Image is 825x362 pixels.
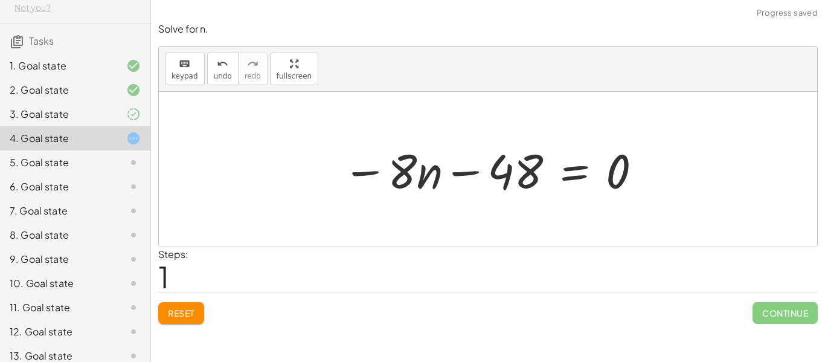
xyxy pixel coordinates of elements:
[10,300,107,315] div: 11. Goal state
[126,252,141,267] i: Task not started.
[270,53,318,85] button: fullscreen
[158,22,818,36] p: Solve for n.
[10,252,107,267] div: 9. Goal state
[10,325,107,339] div: 12. Goal state
[126,83,141,97] i: Task finished and correct.
[165,53,205,85] button: keyboardkeypad
[172,72,198,80] span: keypad
[247,57,258,71] i: redo
[126,107,141,121] i: Task finished and part of it marked as correct.
[126,131,141,146] i: Task started.
[126,325,141,339] i: Task not started.
[14,2,141,14] div: Not you?
[126,276,141,291] i: Task not started.
[757,7,818,19] span: Progress saved
[126,179,141,194] i: Task not started.
[29,34,54,47] span: Tasks
[179,57,190,71] i: keyboard
[158,258,169,295] span: 1
[126,300,141,315] i: Task not started.
[168,308,194,318] span: Reset
[214,72,232,80] span: undo
[158,302,204,324] button: Reset
[10,276,107,291] div: 10. Goal state
[10,155,107,170] div: 5. Goal state
[10,204,107,218] div: 7. Goal state
[238,53,268,85] button: redoredo
[277,72,312,80] span: fullscreen
[126,155,141,170] i: Task not started.
[126,59,141,73] i: Task finished and correct.
[245,72,261,80] span: redo
[10,59,107,73] div: 1. Goal state
[207,53,239,85] button: undoundo
[10,179,107,194] div: 6. Goal state
[126,204,141,218] i: Task not started.
[10,131,107,146] div: 4. Goal state
[217,57,228,71] i: undo
[158,248,188,260] label: Steps:
[126,228,141,242] i: Task not started.
[10,83,107,97] div: 2. Goal state
[10,107,107,121] div: 3. Goal state
[10,228,107,242] div: 8. Goal state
